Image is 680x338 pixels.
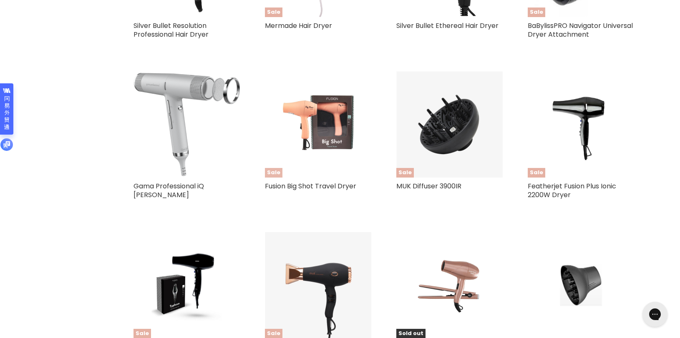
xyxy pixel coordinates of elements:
[396,21,499,30] a: Silver Bullet Ethereal Hair Dryer
[528,168,545,178] span: Sale
[528,71,634,178] a: Featherjet Fusion Plus Ionic 2200W DryerSale
[283,71,354,178] img: Fusion Big Shot Travel Dryer
[546,71,617,178] img: Featherjet Fusion Plus Ionic 2200W Dryer
[396,71,503,178] img: MUK Diffuser 3900IR
[133,73,240,176] img: Gama Professional iQ Perfetto
[265,8,282,17] span: Sale
[396,168,414,178] span: Sale
[265,181,356,191] a: Fusion Big Shot Travel Dryer
[528,181,616,200] a: Featherjet Fusion Plus Ionic 2200W Dryer
[396,71,503,178] a: MUK Diffuser 3900IRSale
[528,8,545,17] span: Sale
[265,168,282,178] span: Sale
[638,299,672,330] iframe: Gorgias live chat messenger
[133,21,209,39] a: Silver Bullet Resolution Professional Hair Dryer
[133,181,204,200] a: Gama Professional iQ [PERSON_NAME]
[396,181,461,191] a: MUK Diffuser 3900IR
[133,71,240,178] a: Gama Professional iQ Perfetto
[265,21,332,30] a: Mermade Hair Dryer
[528,21,633,39] a: BaBylissPRO Navigator Universal Dryer Attachment
[265,71,371,178] a: Fusion Big Shot Travel DryerSale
